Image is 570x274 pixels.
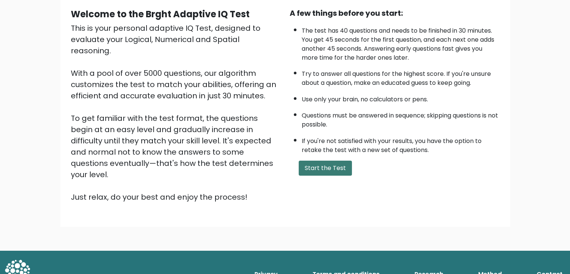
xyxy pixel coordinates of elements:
[302,107,500,129] li: Questions must be answered in sequence; skipping questions is not possible.
[299,161,352,176] button: Start the Test
[71,8,250,20] b: Welcome to the Brght Adaptive IQ Test
[302,133,500,155] li: If you're not satisfied with your results, you have the option to retake the test with a new set ...
[302,66,500,87] li: Try to answer all questions for the highest score. If you're unsure about a question, make an edu...
[71,23,281,203] div: This is your personal adaptive IQ Test, designed to evaluate your Logical, Numerical and Spatial ...
[290,8,500,19] div: A few things before you start:
[302,91,500,104] li: Use only your brain, no calculators or pens.
[302,23,500,62] li: The test has 40 questions and needs to be finished in 30 minutes. You get 45 seconds for the firs...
